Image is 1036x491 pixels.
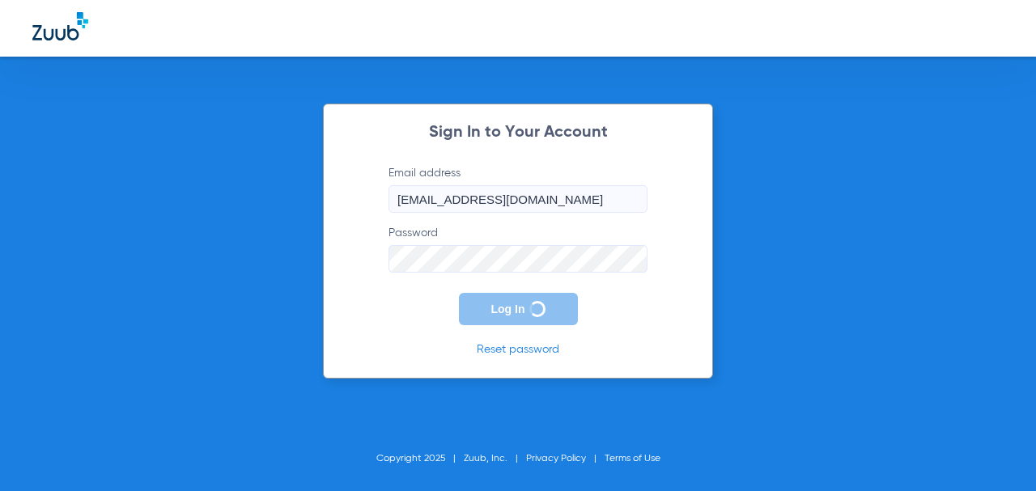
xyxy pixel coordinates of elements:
[388,245,647,273] input: Password
[491,303,525,315] span: Log In
[464,451,526,467] li: Zuub, Inc.
[376,451,464,467] li: Copyright 2025
[32,12,88,40] img: Zuub Logo
[388,185,647,213] input: Email address
[605,454,660,463] a: Terms of Use
[388,225,647,273] label: Password
[459,293,578,325] button: Log In
[388,165,647,213] label: Email address
[477,344,559,355] a: Reset password
[526,454,586,463] a: Privacy Policy
[955,413,1036,491] iframe: Chat Widget
[364,125,672,141] h2: Sign In to Your Account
